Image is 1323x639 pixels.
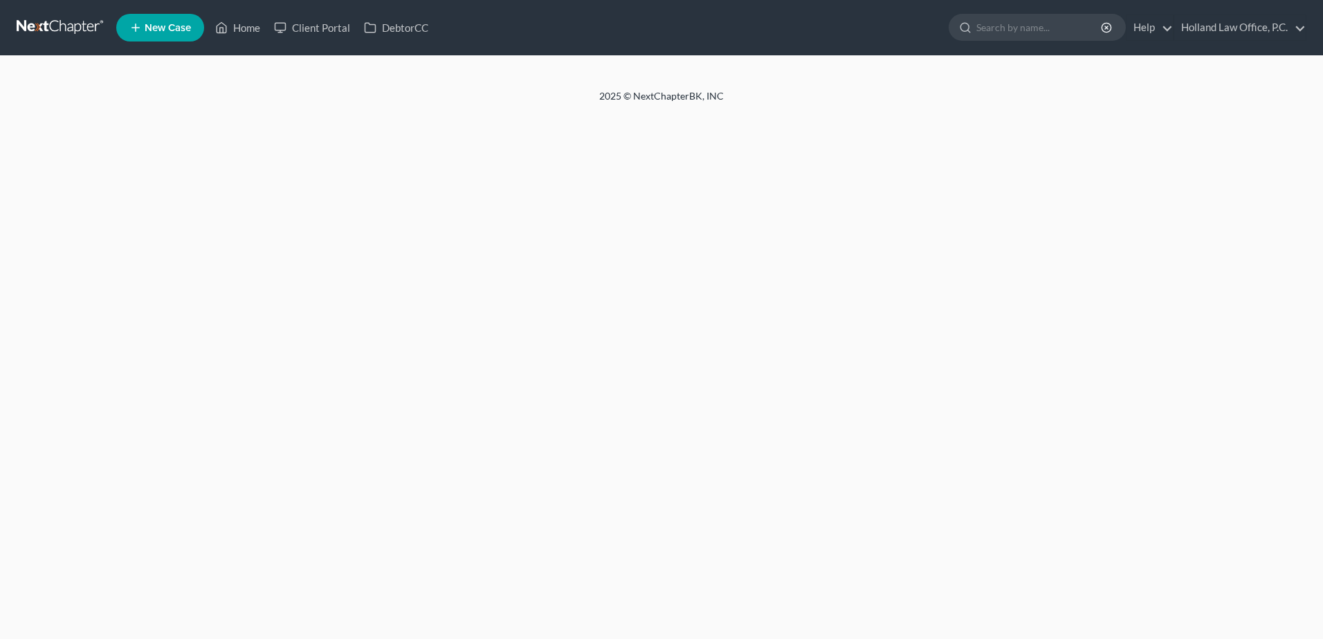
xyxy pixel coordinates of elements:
a: Holland Law Office, P.C. [1174,15,1306,40]
a: Client Portal [267,15,357,40]
a: Help [1126,15,1173,40]
div: 2025 © NextChapterBK, INC [267,89,1056,114]
span: New Case [145,23,191,33]
a: Home [208,15,267,40]
input: Search by name... [976,15,1103,40]
a: DebtorCC [357,15,435,40]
